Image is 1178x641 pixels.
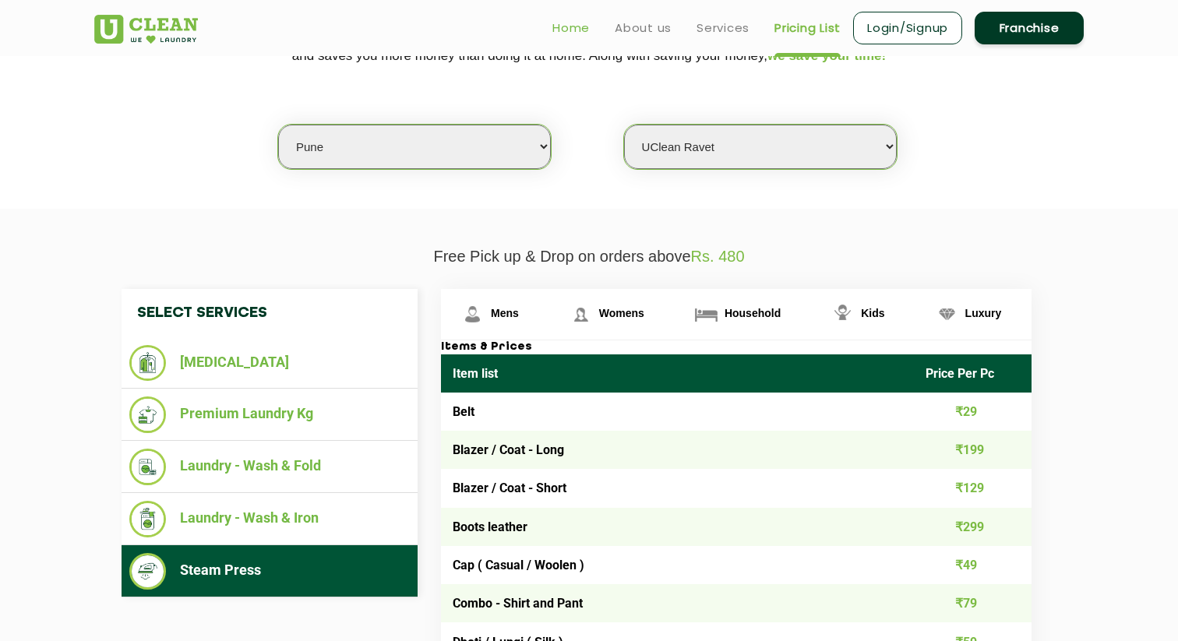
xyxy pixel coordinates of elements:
[129,396,166,433] img: Premium Laundry Kg
[975,12,1084,44] a: Franchise
[599,307,644,319] span: Womens
[129,449,166,485] img: Laundry - Wash & Fold
[774,19,841,37] a: Pricing List
[693,301,720,328] img: Household
[441,546,914,584] td: Cap ( Casual / Woolen )
[965,307,1002,319] span: Luxury
[441,431,914,469] td: Blazer / Coat - Long
[853,12,962,44] a: Login/Signup
[441,393,914,431] td: Belt
[129,449,410,485] li: Laundry - Wash & Fold
[94,15,198,44] img: UClean Laundry and Dry Cleaning
[829,301,856,328] img: Kids
[129,501,166,537] img: Laundry - Wash & Iron
[441,508,914,546] td: Boots leather
[129,345,410,381] li: [MEDICAL_DATA]
[94,248,1084,266] p: Free Pick up & Drop on orders above
[861,307,884,319] span: Kids
[914,508,1032,546] td: ₹299
[491,307,519,319] span: Mens
[122,289,418,337] h4: Select Services
[441,354,914,393] th: Item list
[552,19,590,37] a: Home
[615,19,672,37] a: About us
[914,431,1032,469] td: ₹199
[914,546,1032,584] td: ₹49
[914,584,1032,622] td: ₹79
[441,584,914,622] td: Combo - Shirt and Pant
[129,553,410,590] li: Steam Press
[725,307,781,319] span: Household
[567,301,594,328] img: Womens
[914,393,1032,431] td: ₹29
[459,301,486,328] img: Mens
[129,553,166,590] img: Steam Press
[914,469,1032,507] td: ₹129
[697,19,749,37] a: Services
[129,345,166,381] img: Dry Cleaning
[933,301,961,328] img: Luxury
[914,354,1032,393] th: Price Per Pc
[691,248,745,265] span: Rs. 480
[129,396,410,433] li: Premium Laundry Kg
[129,501,410,537] li: Laundry - Wash & Iron
[441,469,914,507] td: Blazer / Coat - Short
[441,340,1032,354] h3: Items & Prices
